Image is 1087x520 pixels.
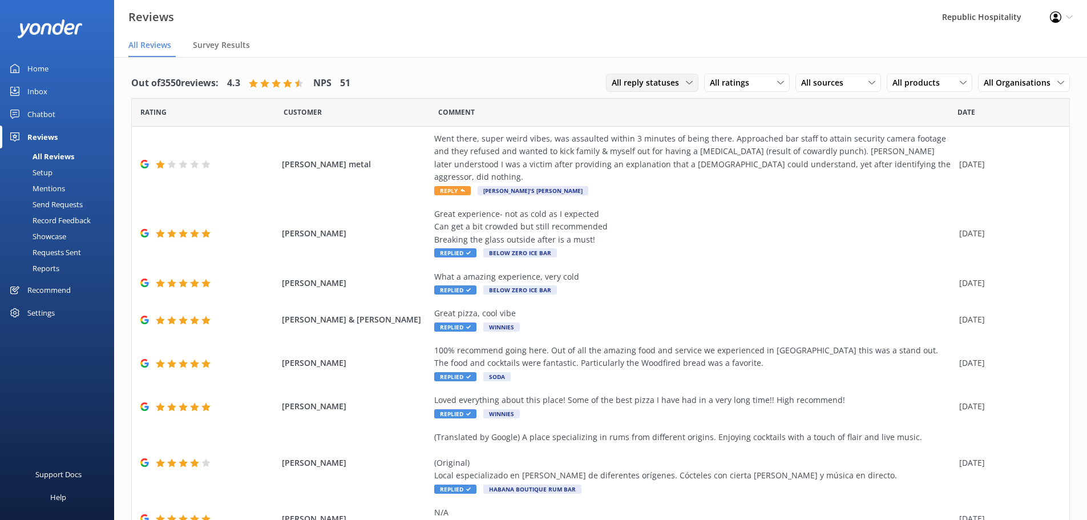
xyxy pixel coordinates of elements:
[434,485,476,494] span: Replied
[27,80,47,103] div: Inbox
[434,285,476,295] span: Replied
[984,76,1057,89] span: All Organisations
[282,400,429,413] span: [PERSON_NAME]
[483,248,557,257] span: Below Zero Ice Bar
[434,271,953,283] div: What a amazing experience, very cold
[340,76,350,91] h4: 51
[128,39,171,51] span: All Reviews
[27,57,49,80] div: Home
[7,196,83,212] div: Send Requests
[434,372,476,381] span: Replied
[434,248,476,257] span: Replied
[959,313,1055,326] div: [DATE]
[438,107,475,118] span: Question
[7,244,81,260] div: Requests Sent
[892,76,947,89] span: All products
[434,409,476,418] span: Replied
[7,228,114,244] a: Showcase
[7,260,59,276] div: Reports
[7,212,114,228] a: Record Feedback
[27,103,55,126] div: Chatbot
[131,76,219,91] h4: Out of 3550 reviews:
[959,357,1055,369] div: [DATE]
[959,227,1055,240] div: [DATE]
[7,148,114,164] a: All Reviews
[282,457,429,469] span: [PERSON_NAME]
[313,76,332,91] h4: NPS
[7,228,66,244] div: Showcase
[434,208,953,246] div: Great experience- not as cold as I expected Can get a bit crowded but still recommended Breaking ...
[27,126,58,148] div: Reviews
[35,463,82,486] div: Support Docs
[959,400,1055,413] div: [DATE]
[612,76,686,89] span: All reply statuses
[434,132,953,184] div: Went there, super weird vibes, was assaulted within 3 minutes of being there. Approached bar staf...
[434,506,953,519] div: N/A
[434,431,953,482] div: (Translated by Google) A place specializing in rums from different origins. Enjoying cocktails wi...
[483,409,520,418] span: Winnies
[282,277,429,289] span: [PERSON_NAME]
[434,344,953,370] div: 100% recommend going here. Out of all the amazing food and service we experienced in [GEOGRAPHIC_...
[434,186,471,195] span: Reply
[140,107,167,118] span: Date
[957,107,975,118] span: Date
[227,76,240,91] h4: 4.3
[434,394,953,406] div: Loved everything about this place! Some of the best pizza I have had in a very long time!! High r...
[282,158,429,171] span: [PERSON_NAME] metal
[7,180,65,196] div: Mentions
[7,148,74,164] div: All Reviews
[483,485,581,494] span: Habana Boutique Rum Bar
[284,107,322,118] span: Date
[27,279,71,301] div: Recommend
[7,164,114,180] a: Setup
[959,158,1055,171] div: [DATE]
[282,227,429,240] span: [PERSON_NAME]
[7,260,114,276] a: Reports
[282,357,429,369] span: [PERSON_NAME]
[193,39,250,51] span: Survey Results
[483,285,557,295] span: Below Zero Ice Bar
[7,164,52,180] div: Setup
[801,76,850,89] span: All sources
[50,486,66,509] div: Help
[17,19,83,38] img: yonder-white-logo.png
[7,196,114,212] a: Send Requests
[434,323,476,332] span: Replied
[710,76,756,89] span: All ratings
[7,244,114,260] a: Requests Sent
[483,323,520,332] span: Winnies
[7,212,91,228] div: Record Feedback
[7,180,114,196] a: Mentions
[959,277,1055,289] div: [DATE]
[434,307,953,320] div: Great pizza, cool vibe
[959,457,1055,469] div: [DATE]
[128,8,174,26] h3: Reviews
[483,372,511,381] span: SODA
[282,313,429,326] span: [PERSON_NAME] & [PERSON_NAME]
[27,301,55,324] div: Settings
[478,186,588,195] span: [PERSON_NAME]'s [PERSON_NAME]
